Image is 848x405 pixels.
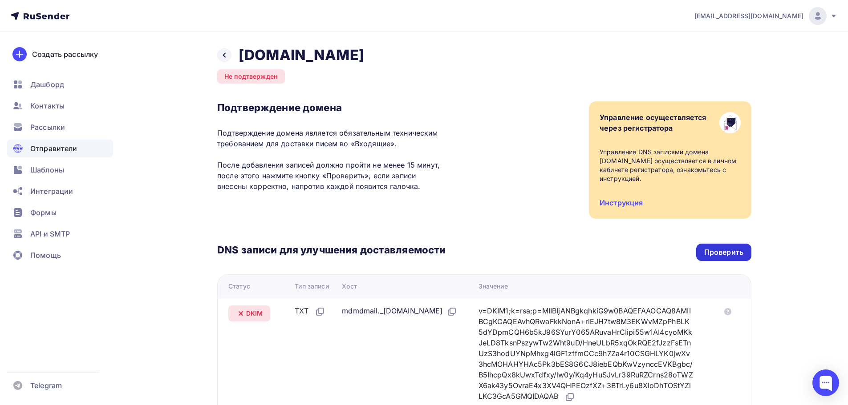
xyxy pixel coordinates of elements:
div: Управление DNS записями домена [DOMAIN_NAME] осуществляется в личном кабинете регистратора, ознак... [600,148,741,183]
span: API и SMTP [30,229,70,239]
div: Значение [479,282,508,291]
span: Помощь [30,250,61,261]
a: Шаблоны [7,161,113,179]
div: TXT [295,305,325,317]
div: Хост [342,282,357,291]
div: Тип записи [295,282,329,291]
a: Контакты [7,97,113,115]
span: [EMAIL_ADDRESS][DOMAIN_NAME] [694,12,803,20]
span: DKIM [246,309,263,318]
div: mdmdmail._[DOMAIN_NAME] [342,305,457,317]
span: Дашборд [30,79,64,90]
a: [EMAIL_ADDRESS][DOMAIN_NAME] [694,7,837,25]
a: Формы [7,204,113,221]
h3: Подтверждение домена [217,101,446,114]
h3: DNS записи для улучшения доставляемости [217,244,446,258]
span: Контакты [30,100,65,111]
div: v=DKIM1;k=rsa;p=MIIBIjANBgkqhkiG9w0BAQEFAAOCAQ8AMIIBCgKCAQEAvhQRwaFkkNonA+rlEJH7tw8M3EKWvMZpPhBLK... [479,305,694,402]
a: Рассылки [7,118,113,136]
a: Отправители [7,140,113,157]
span: Telegram [30,380,62,391]
div: Статус [228,282,250,291]
div: Управление осуществляется через регистратора [600,112,706,133]
span: Формы [30,207,57,218]
div: Проверить [704,247,743,257]
span: Шаблоны [30,164,64,175]
span: Отправители [30,143,77,154]
h2: [DOMAIN_NAME] [239,46,364,64]
span: Интеграции [30,186,73,196]
div: Создать рассылку [32,49,98,60]
p: Подтверждение домена является обязательным техническим требованием для доставки писем во «Входящи... [217,128,446,192]
span: Рассылки [30,122,65,132]
a: Инструкция [600,198,643,207]
a: Дашборд [7,76,113,93]
div: Не подтвержден [217,69,285,84]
